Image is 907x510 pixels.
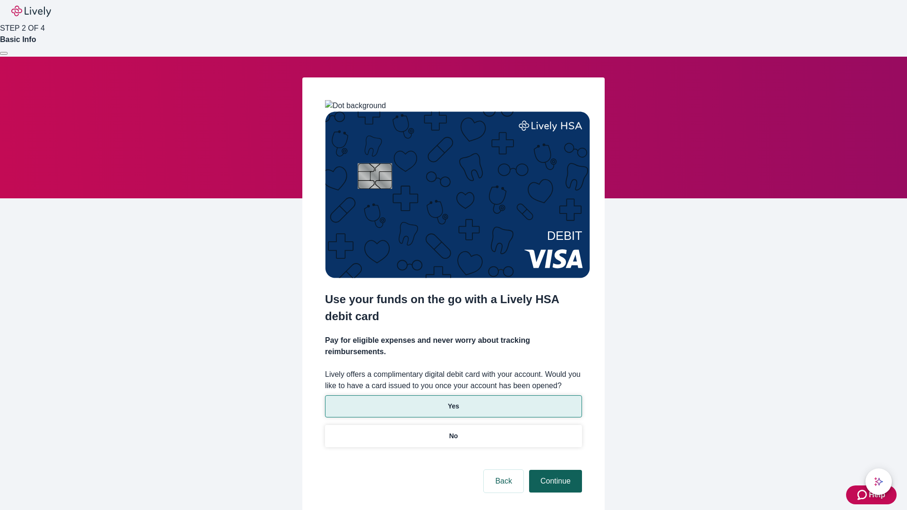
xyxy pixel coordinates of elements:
button: Continue [529,470,582,493]
p: No [449,431,458,441]
img: Debit card [325,111,590,278]
button: Yes [325,395,582,417]
h2: Use your funds on the go with a Lively HSA debit card [325,291,582,325]
h4: Pay for eligible expenses and never worry about tracking reimbursements. [325,335,582,357]
button: No [325,425,582,447]
button: Zendesk support iconHelp [846,485,897,504]
svg: Lively AI Assistant [874,477,883,486]
p: Yes [448,401,459,411]
button: chat [865,468,892,495]
svg: Zendesk support icon [857,489,869,501]
label: Lively offers a complimentary digital debit card with your account. Would you like to have a card... [325,369,582,391]
button: Back [484,470,523,493]
img: Dot background [325,100,386,111]
img: Lively [11,6,51,17]
span: Help [869,489,885,501]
